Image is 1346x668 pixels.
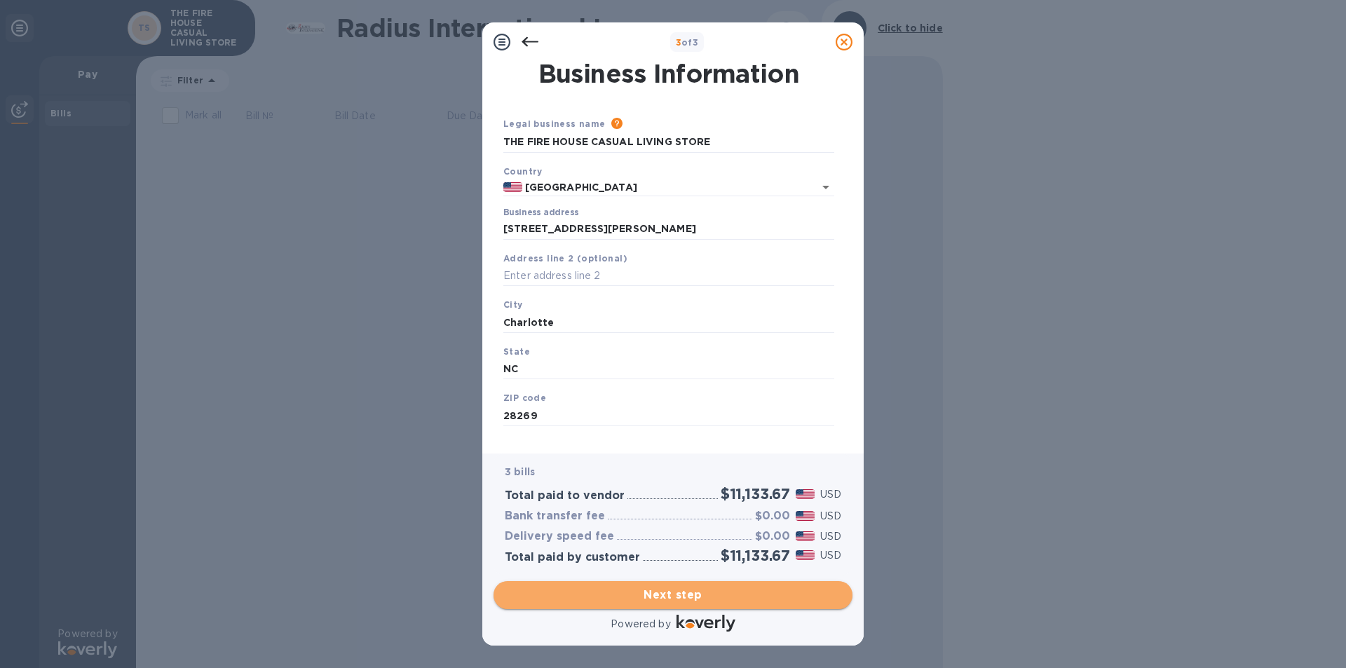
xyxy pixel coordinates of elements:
img: USD [796,550,815,560]
h2: $11,133.67 [721,547,790,564]
h2: $11,133.67 [721,485,790,503]
b: Country [503,166,543,177]
p: USD [820,487,841,502]
b: City [503,299,523,310]
img: USD [796,489,815,499]
img: US [503,182,522,192]
input: Enter address line 2 [503,266,834,287]
h3: $0.00 [755,530,790,543]
b: Address line 2 (optional) [503,253,627,264]
p: USD [820,548,841,563]
b: of 3 [676,37,699,48]
button: Next step [494,581,852,609]
input: Enter address [503,219,834,240]
p: USD [820,509,841,524]
input: Enter legal business name [503,132,834,153]
p: USD [820,529,841,544]
input: Enter ZIP code [503,405,834,426]
img: Logo [677,615,735,632]
h3: $0.00 [755,510,790,523]
p: Powered by [611,617,670,632]
input: Enter city [503,312,834,333]
button: Open [816,177,836,197]
img: USD [796,531,815,541]
span: Next step [505,587,841,604]
h1: Business Information [501,59,837,88]
h3: Bank transfer fee [505,510,605,523]
h3: Delivery speed fee [505,530,614,543]
b: 3 bills [505,466,535,477]
img: USD [796,511,815,521]
b: Legal business name [503,118,606,129]
input: Enter state [503,359,834,380]
span: 3 [676,37,681,48]
b: State [503,346,530,357]
input: Select country [522,179,795,196]
h3: Total paid by customer [505,551,640,564]
label: Business address [503,209,578,217]
b: ZIP code [503,393,546,403]
h3: Total paid to vendor [505,489,625,503]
